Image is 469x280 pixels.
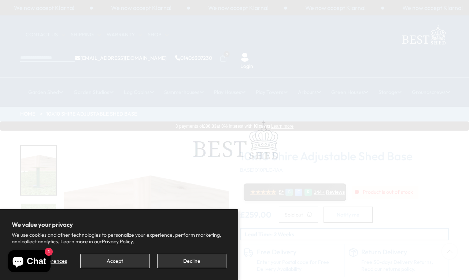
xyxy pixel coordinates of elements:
[157,254,226,268] button: Decline
[12,221,226,228] h2: We value your privacy
[102,238,134,245] a: Privacy Policy.
[12,232,226,245] p: We use cookies and other technologies to personalize your experience, perform marketing, and coll...
[6,250,53,274] inbox-online-store-chat: Shopify online store chat
[80,254,149,268] button: Accept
